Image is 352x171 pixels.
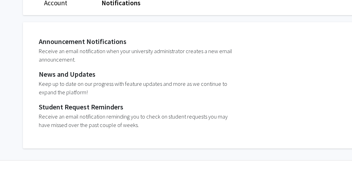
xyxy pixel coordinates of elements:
[39,80,238,96] div: Keep up to date on our progress with feature updates and more as we continue to expand the platform!
[39,112,238,129] div: Receive an email notification reminding you to check on student requests you may have missed over...
[5,139,30,166] iframe: Chat
[39,47,238,64] div: Receive an email notification when your university administrator creates a new email announcement.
